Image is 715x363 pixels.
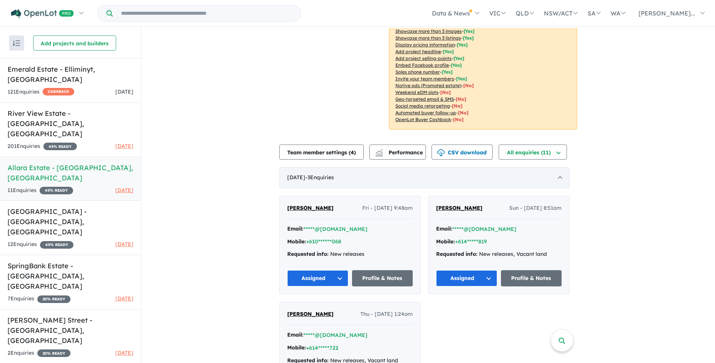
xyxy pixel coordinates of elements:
[440,89,451,95] span: [No]
[369,145,426,160] button: Performance
[456,96,466,102] span: [No]
[453,117,464,122] span: [No]
[395,96,454,102] u: Geo-targeted email & SMS
[375,152,383,157] img: bar-chart.svg
[395,42,455,48] u: Display pricing information
[395,76,454,82] u: Invite your team members
[436,250,562,259] div: New releases, Vacant land
[395,49,441,54] u: Add project headline
[352,270,413,286] a: Profile & Notes
[456,76,467,82] span: [ Yes ]
[509,204,562,213] span: Sun - [DATE] 8:51am
[8,108,133,139] h5: River View Estate - [GEOGRAPHIC_DATA] , [GEOGRAPHIC_DATA]
[8,240,73,249] div: 12 Enquir ies
[37,349,70,357] span: 20 % READY
[8,64,133,85] h5: Emerald Estate - Elliminyt , [GEOGRAPHIC_DATA]
[432,145,493,160] button: CSV download
[451,62,462,68] span: [ Yes ]
[8,163,133,183] h5: Allara Estate - [GEOGRAPHIC_DATA] , [GEOGRAPHIC_DATA]
[389,8,577,129] p: Your project is only comparing to other top-performing projects in your area: - - - - - - - - - -...
[115,143,133,149] span: [DATE]
[40,187,73,194] span: 45 % READY
[115,295,133,302] span: [DATE]
[287,270,348,286] button: Assigned
[395,35,461,41] u: Showcase more than 3 listings
[457,42,468,48] span: [ Yes ]
[436,204,482,213] a: [PERSON_NAME]
[437,149,445,157] img: download icon
[287,238,306,245] strong: Mobile:
[436,251,478,257] strong: Requested info:
[377,149,423,156] span: Performance
[8,315,133,346] h5: [PERSON_NAME] Street - [GEOGRAPHIC_DATA] , [GEOGRAPHIC_DATA]
[43,88,74,95] span: CASHBACK
[287,311,334,317] span: [PERSON_NAME]
[305,174,334,181] span: - 3 Enquir ies
[436,205,482,211] span: [PERSON_NAME]
[395,69,440,75] u: Sales phone number
[360,310,413,319] span: Thu - [DATE] 1:24am
[40,241,73,249] span: 45 % READY
[436,270,497,286] button: Assigned
[499,145,567,160] button: All enquiries (11)
[287,204,334,213] a: [PERSON_NAME]
[463,35,474,41] span: [ Yes ]
[395,110,456,115] u: Automated buyer follow-up
[279,167,570,188] div: [DATE]
[395,117,451,122] u: OpenLot Buyer Cashback
[436,225,452,232] strong: Email:
[37,295,70,303] span: 20 % READY
[13,40,20,46] img: sort.svg
[287,310,334,319] a: [PERSON_NAME]
[638,9,695,17] span: [PERSON_NAME]...
[395,55,452,61] u: Add project selling-points
[287,250,413,259] div: New releases
[8,261,133,291] h5: SpringBank Estate - [GEOGRAPHIC_DATA] , [GEOGRAPHIC_DATA]
[395,89,438,95] u: Weekend eDM slots
[395,103,450,109] u: Social media retargeting
[395,62,449,68] u: Embed Facebook profile
[8,294,70,303] div: 7 Enquir ies
[453,55,464,61] span: [ Yes ]
[115,349,133,356] span: [DATE]
[8,206,133,237] h5: [GEOGRAPHIC_DATA] - [GEOGRAPHIC_DATA] , [GEOGRAPHIC_DATA]
[501,270,562,286] a: Profile & Notes
[11,9,74,18] img: Openlot PRO Logo White
[395,83,461,88] u: Native ads (Promoted estate)
[376,149,383,153] img: line-chart.svg
[287,331,303,338] strong: Email:
[279,145,364,160] button: Team member settings (4)
[115,187,133,194] span: [DATE]
[114,5,299,22] input: Try estate name, suburb, builder or developer
[8,142,77,151] div: 201 Enquir ies
[287,344,306,351] strong: Mobile:
[287,225,303,232] strong: Email:
[115,88,133,95] span: [DATE]
[362,204,413,213] span: Fri - [DATE] 9:48am
[8,349,70,358] div: 2 Enquir ies
[442,69,453,75] span: [ Yes ]
[463,83,474,88] span: [No]
[436,238,455,245] strong: Mobile:
[452,103,462,109] span: [No]
[115,241,133,248] span: [DATE]
[33,35,116,51] button: Add projects and builders
[8,186,73,195] div: 11 Enquir ies
[43,143,77,150] span: 45 % READY
[464,28,475,34] span: [ Yes ]
[395,28,462,34] u: Showcase more than 3 images
[351,149,354,156] span: 4
[287,251,329,257] strong: Requested info:
[443,49,454,54] span: [ Yes ]
[458,110,469,115] span: [No]
[287,205,334,211] span: [PERSON_NAME]
[8,88,74,97] div: 121 Enquir ies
